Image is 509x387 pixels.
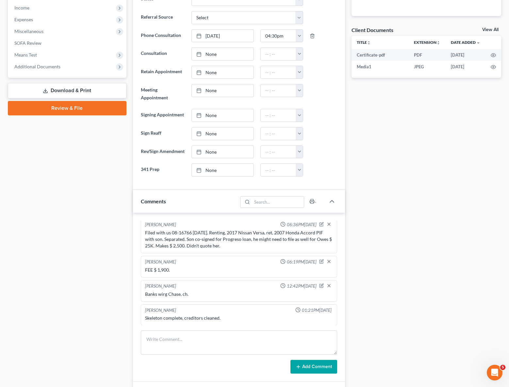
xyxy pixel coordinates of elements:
div: Recent messageProfile image for LindseySounds good.[PERSON_NAME]•[DATE] [7,77,124,111]
div: Filed with us 08-16766 [DATE]. Renting, 2017 Nissan Versa, ret, 2007 Honda Accord PIF with son. S... [145,229,333,249]
span: 06:19PM[DATE] [287,259,317,265]
div: FEE $ 1,900. [145,267,333,273]
input: -- : -- [261,164,296,176]
button: Help [87,204,131,230]
button: Messages [43,204,87,230]
div: [PERSON_NAME] [145,283,176,290]
span: 12:42PM[DATE] [287,283,317,289]
td: Media1 [352,61,409,73]
input: -- : -- [261,109,296,122]
div: • [DATE] [68,99,87,106]
div: Adding Income [9,192,121,204]
label: Signing Appointment [138,109,188,122]
a: Download & Print [8,83,126,98]
td: [DATE] [446,49,485,61]
span: Search for help [13,149,53,156]
div: Attorney's Disclosure of Compensation [9,180,121,192]
div: Close [112,10,124,22]
label: 341 Prep [138,163,188,177]
a: View All [482,27,499,32]
i: unfold_more [436,41,440,45]
label: Phone Consultation [138,29,188,42]
i: expand_more [476,41,480,45]
a: None [192,48,254,60]
input: -- : -- [261,48,296,60]
span: Miscellaneous [14,28,43,34]
div: Attorney's Disclosure of Compensation [13,183,109,190]
span: Additional Documents [14,64,60,69]
input: Search... [252,196,304,208]
div: [PERSON_NAME] [145,222,176,228]
td: [DATE] [446,61,485,73]
span: Comments [141,198,166,204]
span: Help [104,220,114,225]
span: Messages [54,220,77,225]
div: Adding Income [13,195,109,202]
a: SOFA Review [9,37,126,49]
input: -- : -- [261,127,296,140]
div: Profile image for LindseySounds good.[PERSON_NAME]•[DATE] [7,87,124,111]
img: Profile image for James [82,10,95,24]
a: Review & File [8,101,126,115]
a: None [192,164,254,176]
div: Skeleton complete, creditors cleaned. [145,315,333,321]
div: Send us a messageWe'll be back online in 2 hours [7,114,124,139]
span: 01:21PM[DATE] [302,307,332,313]
img: Profile image for Emma [95,10,108,24]
div: Client Documents [352,26,393,33]
span: 5 [500,365,505,370]
a: None [192,127,254,140]
td: JPEG [409,61,446,73]
a: Date Added expand_more [451,40,480,45]
a: Titleunfold_more [357,40,371,45]
label: Rev/Sign Amendment [138,145,188,159]
span: Expenses [14,17,33,22]
img: Profile image for Lindsey [13,92,26,105]
span: 06:36PM[DATE] [287,222,317,228]
div: [PERSON_NAME] [145,259,176,265]
a: [DATE] [192,30,254,42]
span: Sounds good. [29,93,60,98]
span: Means Test [14,52,37,58]
input: -- : -- [261,146,296,158]
button: Add Comment [290,360,337,374]
input: -- : -- [261,30,296,42]
div: We'll be back online in 2 hours [13,127,109,134]
span: Income [14,5,29,10]
i: unfold_more [367,41,371,45]
label: Meeting Appointment [138,84,188,104]
iframe: Intercom live chat [487,365,502,380]
div: [PERSON_NAME] [29,99,67,106]
div: Recent message [13,82,117,89]
span: SOFA Review [14,40,41,46]
a: None [192,109,254,122]
label: Consultation [138,47,188,60]
div: [PERSON_NAME] [145,307,176,313]
label: Sign Reaff [138,127,188,140]
input: -- : -- [261,84,296,97]
p: How can we help? [13,58,118,69]
img: Profile image for Lindsey [70,10,83,24]
label: Referral Source [138,11,188,24]
button: Search for help [9,145,121,159]
td: PDF [409,49,446,61]
label: Retain Appointment [138,66,188,79]
input: -- : -- [261,66,296,78]
a: None [192,84,254,97]
div: Statement of Financial Affairs - Payments Made in the Last 90 days [13,164,109,177]
a: None [192,146,254,158]
a: Extensionunfold_more [414,40,440,45]
div: Statement of Financial Affairs - Payments Made in the Last 90 days [9,161,121,180]
div: Send us a message [13,120,109,127]
span: Home [14,220,29,225]
div: Banks wirg Chase, ch. [145,291,333,297]
a: None [192,66,254,78]
td: Certificate-pdf [352,49,409,61]
img: logo [13,14,57,21]
p: Hi there! [13,46,118,58]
